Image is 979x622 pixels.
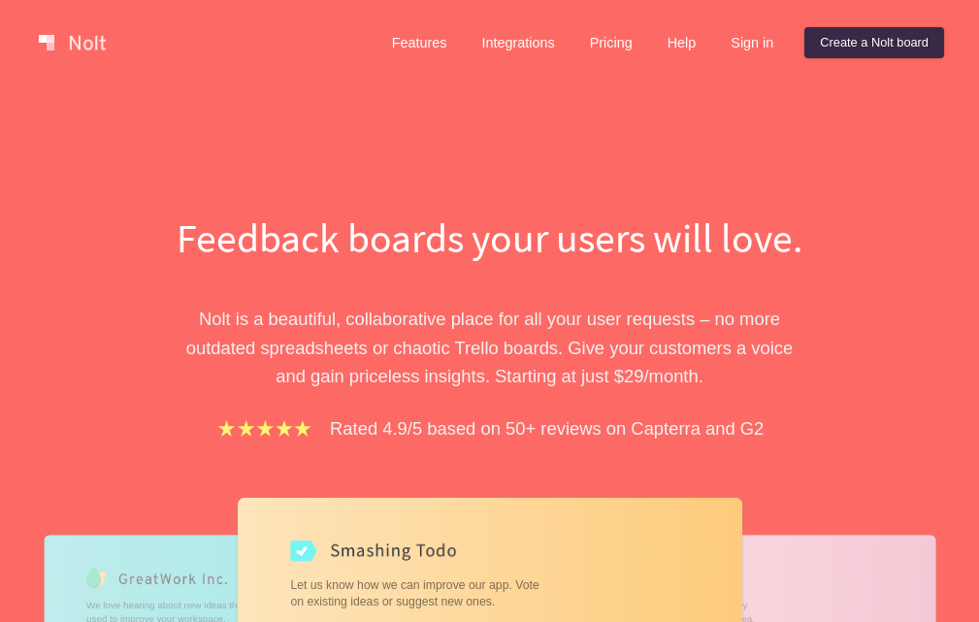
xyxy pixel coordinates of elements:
h1: Feedback boards your users will love. [155,210,825,266]
img: stars.b067e34983.png [215,417,314,440]
p: Nolt is a beautiful, collaborative place for all your user requests – no more outdated spreadshee... [155,305,825,390]
a: Create a Nolt board [804,27,944,58]
p: Rated 4.9/5 based on 50+ reviews on Capterra and G2 [330,414,764,442]
a: Help [652,27,712,58]
a: Features [376,27,463,58]
a: Pricing [574,27,648,58]
a: Integrations [466,27,570,58]
a: Sign in [715,27,789,58]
